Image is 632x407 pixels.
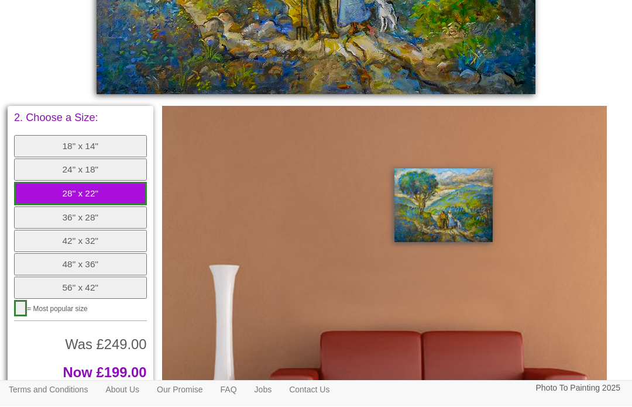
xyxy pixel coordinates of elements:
a: Contact Us [280,381,338,399]
p: 2. Choose a Size: [14,113,147,123]
button: 28" x 22" [14,182,147,206]
span: Now [63,365,92,381]
button: 56" x 42" [14,277,147,299]
button: 36" x 28" [14,207,147,229]
a: Our Promise [148,381,212,399]
a: FAQ [212,381,246,399]
span: £199.00 [96,365,146,381]
button: 24" x 18" [14,159,147,181]
button: 18" x 14" [14,136,147,158]
img: Painting [394,169,493,243]
a: About Us [97,381,148,399]
span: Was £249.00 [65,337,146,353]
button: 48" x 36" [14,254,147,276]
a: Jobs [246,381,281,399]
button: 42" x 32" [14,230,147,253]
span: = Most popular size [27,305,87,313]
p: Photo To Painting 2025 [535,381,620,396]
